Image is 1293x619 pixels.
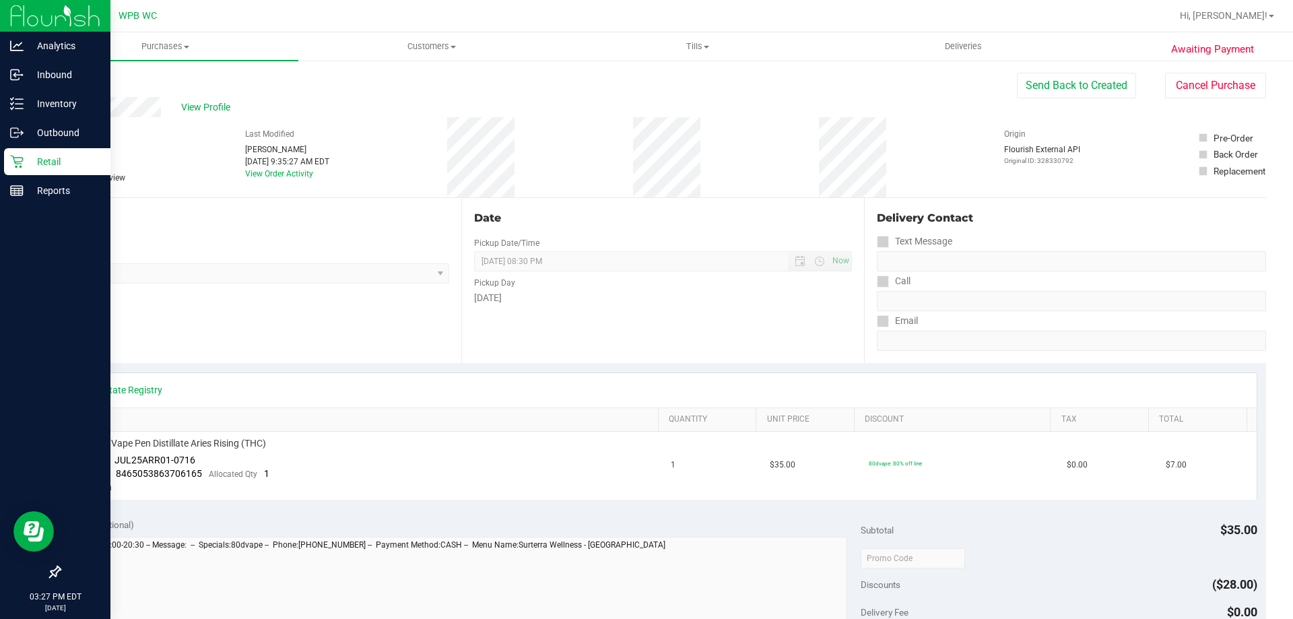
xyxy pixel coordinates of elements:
span: 1 [671,459,675,471]
span: 80dvape: 80% off line [869,460,922,467]
span: WPB WC [119,10,157,22]
div: Location [59,210,449,226]
div: Back Order [1214,148,1258,161]
div: Replacement [1214,164,1265,178]
span: Delivery Fee [861,607,908,618]
div: Flourish External API [1004,143,1080,166]
label: Origin [1004,128,1026,140]
span: $35.00 [770,459,795,471]
a: Discount [865,414,1045,425]
p: Inventory [24,96,104,112]
a: View Order Activity [245,169,313,178]
div: [PERSON_NAME] [245,143,329,156]
label: Text Message [877,232,952,251]
span: Discounts [861,573,900,597]
label: Pickup Date/Time [474,237,539,249]
p: Original ID: 328330792 [1004,156,1080,166]
span: 1 [264,468,269,479]
inline-svg: Reports [10,184,24,197]
a: View State Registry [81,383,162,397]
span: $7.00 [1166,459,1187,471]
span: $0.00 [1067,459,1088,471]
label: Call [877,271,910,291]
a: Total [1159,414,1241,425]
a: SKU [79,414,653,425]
span: Purchases [32,40,298,53]
span: Hi, [PERSON_NAME]! [1180,10,1267,21]
span: View Profile [181,100,235,115]
p: Inbound [24,67,104,83]
a: Tax [1061,414,1143,425]
span: ($28.00) [1212,577,1257,591]
a: Tills [564,32,830,61]
span: Allocated Qty [209,469,257,479]
span: Subtotal [861,525,894,535]
div: Pre-Order [1214,131,1253,145]
p: Retail [24,154,104,170]
a: Unit Price [767,414,849,425]
p: Outbound [24,125,104,141]
div: Date [474,210,851,226]
a: Quantity [669,414,751,425]
iframe: Resource center [13,511,54,552]
div: Delivery Contact [877,210,1266,226]
span: Deliveries [927,40,1000,53]
div: [DATE] 9:35:27 AM EDT [245,156,329,168]
p: 03:27 PM EDT [6,591,104,603]
label: Pickup Day [474,277,515,289]
a: Deliveries [830,32,1096,61]
span: Tills [565,40,830,53]
span: Awaiting Payment [1171,42,1254,57]
inline-svg: Retail [10,155,24,168]
inline-svg: Inbound [10,68,24,82]
span: JUL25ARR01-0716 [114,455,195,465]
input: Promo Code [861,548,965,568]
span: $35.00 [1220,523,1257,537]
label: Last Modified [245,128,294,140]
label: Email [877,311,918,331]
p: Analytics [24,38,104,54]
inline-svg: Outbound [10,126,24,139]
a: Purchases [32,32,298,61]
input: Format: (999) 999-9999 [877,291,1266,311]
div: [DATE] [474,291,851,305]
button: Cancel Purchase [1165,73,1266,98]
inline-svg: Analytics [10,39,24,53]
span: Customers [299,40,564,53]
a: Customers [298,32,564,61]
span: FT 0.3g Vape Pen Distillate Aries Rising (THC) [77,437,266,450]
input: Format: (999) 999-9999 [877,251,1266,271]
p: Reports [24,183,104,199]
inline-svg: Inventory [10,97,24,110]
span: 8465053863706165 [116,468,202,479]
p: [DATE] [6,603,104,613]
span: $0.00 [1227,605,1257,619]
button: Send Back to Created [1017,73,1136,98]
